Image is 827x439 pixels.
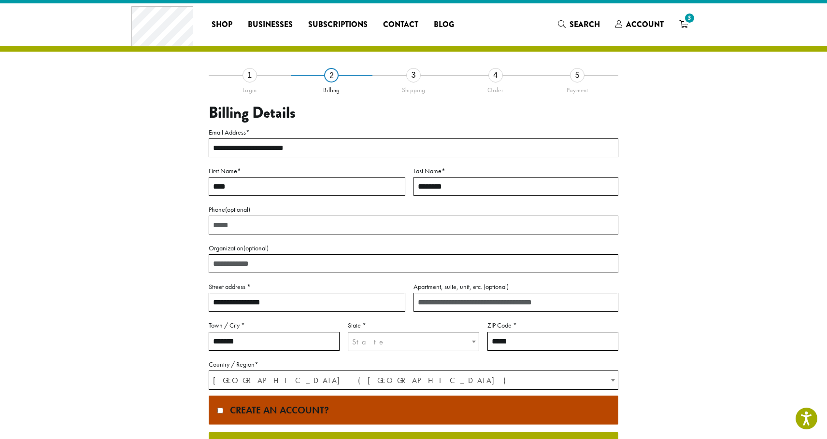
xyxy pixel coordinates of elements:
[372,82,455,94] div: Shipping
[352,337,386,347] span: State
[209,370,618,390] span: Country / Region
[683,12,696,25] span: 3
[626,19,664,30] span: Account
[209,165,405,177] label: First Name
[406,68,421,82] div: 3
[209,82,291,94] div: Login
[348,332,479,351] span: State
[570,68,585,82] div: 5
[484,282,509,291] span: (optional)
[487,319,618,331] label: ZIP Code
[204,17,240,32] a: Shop
[348,319,479,331] label: State
[209,104,618,122] h3: Billing Details
[308,19,368,31] span: Subscriptions
[413,281,618,293] label: Apartment, suite, unit, etc.
[291,82,373,94] div: Billing
[413,165,618,177] label: Last Name
[570,19,600,30] span: Search
[209,371,618,390] span: United States (US)
[324,68,339,82] div: 2
[225,404,329,416] span: Create an account?
[455,82,537,94] div: Order
[248,19,293,31] span: Businesses
[550,16,608,32] a: Search
[225,205,250,214] span: (optional)
[488,68,503,82] div: 4
[383,19,418,31] span: Contact
[217,408,223,413] input: Create an account?
[243,244,269,252] span: (optional)
[536,82,618,94] div: Payment
[242,68,257,82] div: 1
[209,242,618,254] label: Organization
[209,319,340,331] label: Town / City
[434,19,454,31] span: Blog
[209,281,405,293] label: Street address
[212,19,232,31] span: Shop
[209,126,618,138] label: Email Address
